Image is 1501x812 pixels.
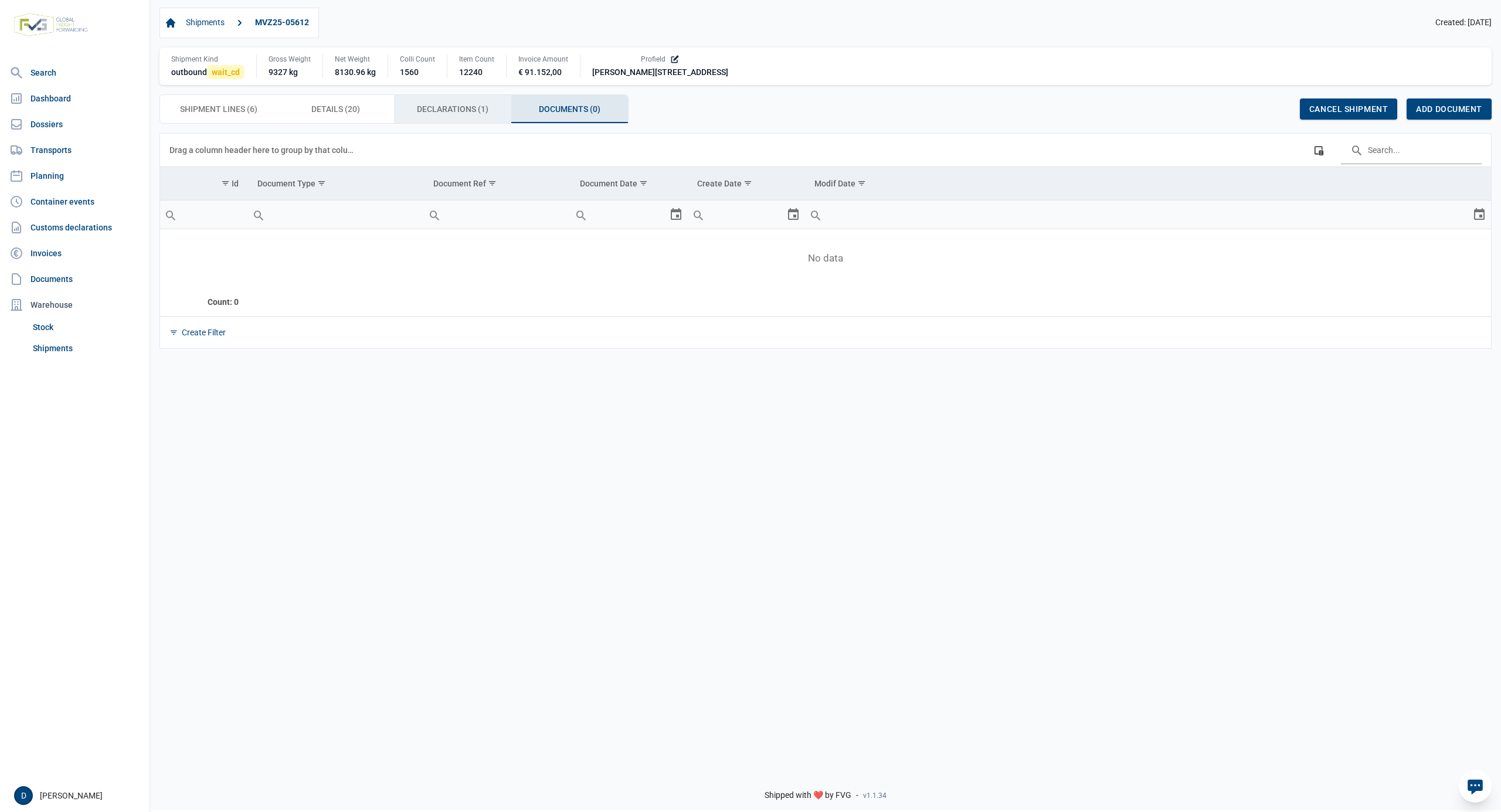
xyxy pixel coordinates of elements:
div: Search box [424,201,445,229]
button: D [14,786,33,805]
a: Customs declarations [5,216,145,239]
td: Filter cell [160,200,248,229]
input: Search in the data grid [1341,136,1482,164]
td: Column Modif Date [805,167,1491,201]
div: 12240 [459,66,494,78]
div: Warehouse [5,293,145,317]
div: Id [232,179,239,188]
div: Select [786,201,800,229]
div: Search box [688,201,709,229]
a: Dossiers [5,113,145,136]
td: Column Document Ref [424,167,570,201]
div: Document Date [580,179,637,188]
td: Filter cell [570,200,688,229]
input: Filter cell [160,201,248,229]
div: Data grid with 0 rows and 6 columns [160,134,1491,348]
img: FVG - Global freight forwarding [9,9,93,41]
div: Data grid toolbar [169,134,1482,167]
a: Shipments [181,13,229,33]
div: [PERSON_NAME][STREET_ADDRESS] [592,66,728,78]
div: outbound [171,66,244,78]
span: v1.1.34 [863,791,887,800]
span: Details (20) [311,102,360,116]
div: Document Ref [433,179,486,188]
div: Create Date [697,179,742,188]
a: Search [5,61,145,84]
div: 9327 kg [269,66,311,78]
a: MVZ25-05612 [250,13,314,33]
td: Column Create Date [688,167,805,201]
div: Item Count [459,55,494,64]
span: Declarations (1) [417,102,488,116]
a: Container events [5,190,145,213]
input: Filter cell [424,201,570,229]
div: Invoice Amount [518,55,568,64]
div: 1560 [400,66,435,78]
div: Add document [1407,98,1492,120]
div: Modif Date [814,179,855,188]
div: Search box [248,201,269,229]
div: Drag a column header here to group by that column [169,141,358,159]
div: Gross Weight [269,55,311,64]
div: Cancel shipment [1300,98,1397,120]
span: Shipped with ❤️ by FVG [765,790,851,801]
div: Shipment Kind [171,55,244,64]
span: Documents (0) [539,102,600,116]
div: € 91.152,00 [518,66,568,78]
a: Invoices [5,242,145,265]
td: Filter cell [805,200,1491,229]
div: Create Filter [182,327,226,338]
input: Filter cell [570,201,669,229]
a: Documents [5,267,145,291]
div: Colli Count [400,55,435,64]
span: Created: [DATE] [1435,18,1492,28]
span: Add document [1416,104,1482,114]
span: Show filter options for column 'Id' [221,179,230,188]
span: No data [160,252,1491,265]
div: Document Type [257,179,315,188]
a: Planning [5,164,145,188]
input: Filter cell [248,201,424,229]
td: Column Id [160,167,248,201]
div: Net Weight [335,55,376,64]
div: Search box [160,201,181,229]
a: Stock [28,317,145,338]
td: Filter cell [424,200,570,229]
span: Show filter options for column 'Document Date' [639,179,648,188]
span: wait_cd [207,65,244,79]
a: Dashboard [5,87,145,110]
span: Profield [641,55,665,64]
div: Column Chooser [1308,140,1329,161]
div: Search box [805,201,826,229]
td: Filter cell [688,200,805,229]
span: Show filter options for column 'Modif Date' [857,179,866,188]
span: Cancel shipment [1309,104,1388,114]
div: Select [1472,201,1486,229]
span: - [856,790,858,801]
div: 8130.96 kg [335,66,376,78]
div: Select [669,201,683,229]
span: Show filter options for column 'Create Date' [743,179,752,188]
input: Filter cell [805,201,1472,229]
span: Show filter options for column 'Document Type' [317,179,326,188]
div: Id Count: 0 [169,296,239,308]
div: Search box [570,201,592,229]
td: Column Document Date [570,167,688,201]
td: Filter cell [248,200,424,229]
span: Show filter options for column 'Document Ref' [488,179,497,188]
div: [PERSON_NAME] [14,786,142,805]
a: Transports [5,138,145,162]
a: Shipments [28,338,145,359]
input: Filter cell [688,201,786,229]
span: Shipment Lines (6) [180,102,257,116]
td: Column Document Type [248,167,424,201]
